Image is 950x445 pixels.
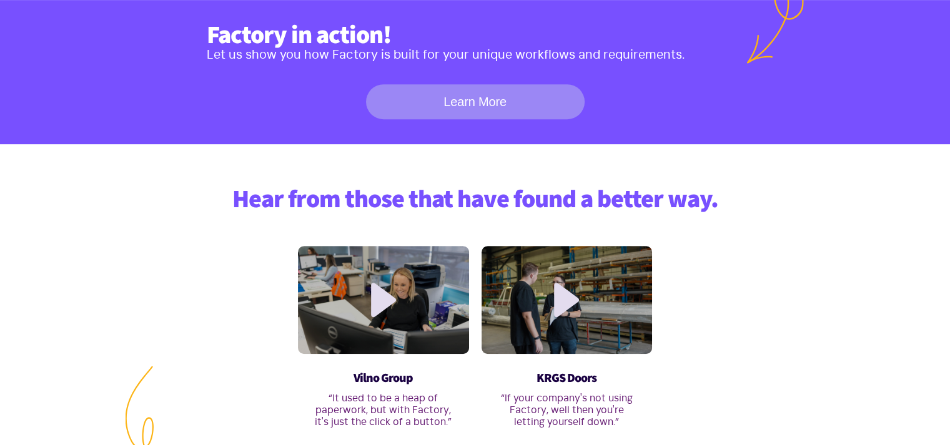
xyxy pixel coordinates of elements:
[497,371,637,386] h3: KRGS Doors
[366,84,585,119] a: Learn More
[497,393,637,428] p: “If your company's not using Factory, well then you're letting yourself down.”
[207,21,744,51] h2: Factory in action!
[313,393,453,428] p: “It used to be a heap of paperwork, but with Factory, it's just the click of a button.”
[207,185,744,215] h2: Hear from those that have found a better way.
[207,47,744,62] p: Let us show you how Factory is built for your unique workflows and requirements.
[742,310,950,445] iframe: Chat Widget
[313,371,453,386] h3: Vilno Group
